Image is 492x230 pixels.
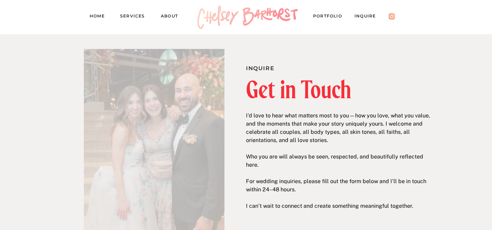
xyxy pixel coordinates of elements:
[313,12,349,22] a: PORTFOLIO
[90,12,110,22] a: Home
[246,112,431,192] p: I’d love to hear what matters most to you—how you love, what you value, and the moments that make...
[161,12,184,22] a: About
[246,64,392,71] h1: Inquire
[246,78,429,101] h2: Get in Touch
[120,12,151,22] a: Services
[354,12,383,22] a: Inquire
